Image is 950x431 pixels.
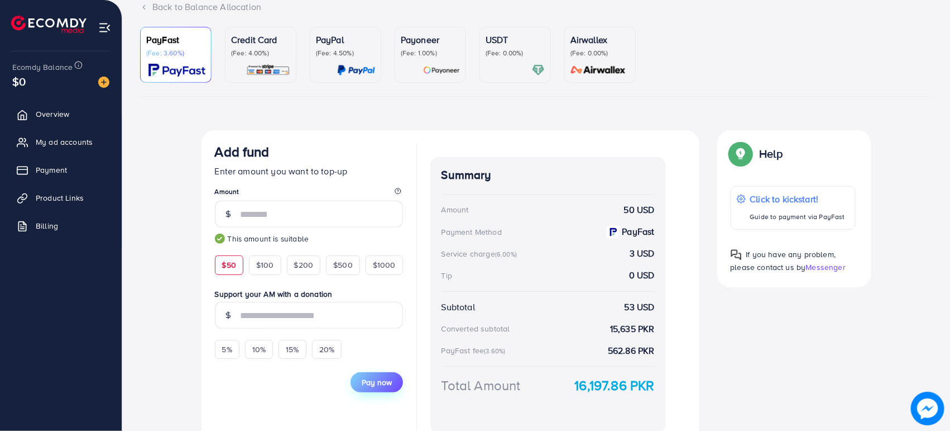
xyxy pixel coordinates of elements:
[442,248,520,259] div: Service charge
[442,301,475,314] div: Subtotal
[12,61,73,73] span: Ecomdy Balance
[806,262,846,273] span: Messenger
[532,64,545,77] img: card
[486,33,545,46] p: USDT
[222,344,232,355] span: 5%
[98,77,109,88] img: image
[8,187,113,209] a: Product Links
[11,16,87,33] img: logo
[36,164,67,176] span: Payment
[351,372,403,392] button: Pay now
[36,136,93,148] span: My ad accounts
[575,376,655,395] strong: 16,197.86 PKR
[146,49,205,58] p: (Fee: 3.60%)
[362,377,392,388] span: Pay now
[567,64,630,77] img: card
[140,1,932,13] div: Back to Balance Allocation
[222,259,236,271] span: $50
[750,192,845,206] p: Click to kickstart!
[36,108,69,120] span: Overview
[215,164,403,178] p: Enter amount you want to top-up
[484,347,505,356] small: (3.60%)
[215,234,225,244] img: guide
[148,64,205,77] img: card
[622,225,655,238] strong: PayFast
[215,187,403,201] legend: Amount
[316,33,375,46] p: PayPal
[731,249,836,273] span: If you have any problem, please contact us by
[246,64,290,77] img: card
[442,226,502,238] div: Payment Method
[98,21,111,34] img: menu
[607,226,619,238] img: payment
[630,247,655,260] strong: 3 USD
[8,215,113,237] a: Billing
[316,49,375,58] p: (Fee: 4.50%)
[8,103,113,125] a: Overview
[625,301,655,314] strong: 53 USD
[252,344,266,355] span: 10%
[337,64,375,77] img: card
[911,392,944,425] img: image
[401,33,460,46] p: Payoneer
[570,33,630,46] p: Airwallex
[442,323,510,334] div: Converted subtotal
[610,323,655,335] strong: 15,635 PKR
[442,376,521,395] div: Total Amount
[442,168,655,182] h4: Summary
[442,204,469,215] div: Amount
[495,250,517,259] small: (6.00%)
[231,49,290,58] p: (Fee: 4.00%)
[294,259,314,271] span: $200
[486,49,545,58] p: (Fee: 0.00%)
[423,64,460,77] img: card
[570,49,630,58] p: (Fee: 0.00%)
[760,147,783,160] p: Help
[731,249,742,261] img: Popup guide
[215,288,403,300] label: Support your AM with a donation
[146,33,205,46] p: PayFast
[231,33,290,46] p: Credit Card
[256,259,274,271] span: $100
[8,159,113,181] a: Payment
[36,192,84,203] span: Product Links
[215,144,270,160] h3: Add fund
[629,269,655,282] strong: 0 USD
[36,220,58,231] span: Billing
[215,233,403,244] small: This amount is suitable
[333,259,353,271] span: $500
[319,344,334,355] span: 20%
[608,344,655,357] strong: 562.86 PKR
[373,259,396,271] span: $1000
[731,144,751,164] img: Popup guide
[624,203,655,216] strong: 50 USD
[442,345,509,356] div: PayFast fee
[286,344,299,355] span: 15%
[12,73,26,89] span: $0
[442,270,452,281] div: Tip
[401,49,460,58] p: (Fee: 1.00%)
[750,210,845,224] p: Guide to payment via PayFast
[8,131,113,153] a: My ad accounts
